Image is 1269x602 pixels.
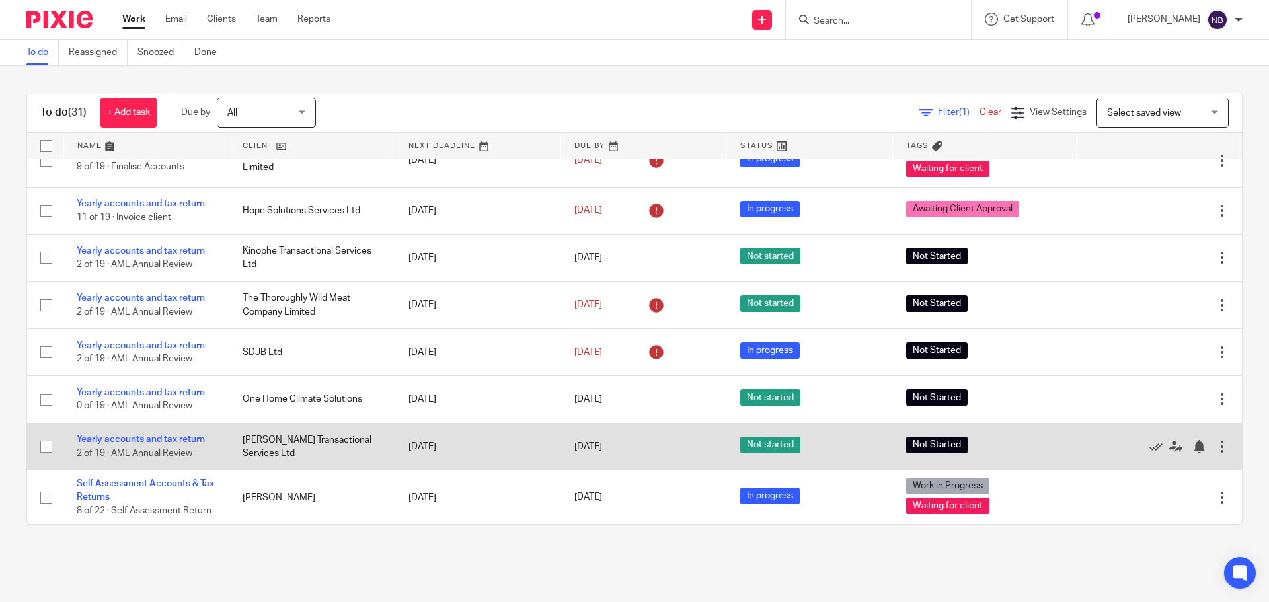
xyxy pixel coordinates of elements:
span: Not Started [906,389,968,406]
a: Reports [297,13,330,26]
p: Due by [181,106,210,119]
span: Not started [740,295,800,312]
a: Yearly accounts and tax return [77,246,205,256]
span: [DATE] [574,442,602,451]
a: Clients [207,13,236,26]
span: Awaiting Client Approval [906,201,1019,217]
span: [DATE] [574,253,602,262]
td: [DATE] [395,133,561,187]
span: 9 of 19 · Finalise Accounts [77,163,184,172]
a: To do [26,40,59,65]
td: [DATE] [395,328,561,375]
a: Work [122,13,145,26]
span: [DATE] [574,348,602,357]
td: [DATE] [395,235,561,282]
span: Not started [740,437,800,453]
td: The Thoroughly Wild Meat Company Limited [229,282,395,328]
img: Pixie [26,11,93,28]
td: [PERSON_NAME] Catering Limited [229,133,395,187]
span: 2 of 19 · AML Annual Review [77,307,192,317]
span: Waiting for client [906,161,989,177]
a: Email [165,13,187,26]
span: 11 of 19 · Invoice client [77,213,171,222]
span: Not started [740,248,800,264]
span: [DATE] [574,395,602,404]
span: 0 of 19 · AML Annual Review [77,402,192,411]
span: 2 of 19 · AML Annual Review [77,449,192,458]
span: Select saved view [1107,108,1181,118]
span: Filter [938,108,980,117]
h1: To do [40,106,87,120]
td: [PERSON_NAME] Transactional Services Ltd [229,423,395,470]
img: svg%3E [1207,9,1228,30]
span: (31) [68,107,87,118]
td: Hope Solutions Services Ltd [229,187,395,234]
span: All [227,108,237,118]
span: 8 of 22 · Self Assessment Return [77,506,211,515]
span: In progress [740,342,800,359]
a: Clear [980,108,1001,117]
span: In progress [740,201,800,217]
a: Snoozed [137,40,184,65]
a: Done [194,40,227,65]
span: 2 of 19 · AML Annual Review [77,354,192,363]
td: [PERSON_NAME] [229,470,395,525]
td: Kinophe Transactional Services Ltd [229,235,395,282]
a: Mark as done [1149,440,1169,453]
td: [DATE] [395,376,561,423]
span: In progress [740,488,800,504]
span: Not started [740,389,800,406]
span: (1) [959,108,970,117]
td: [DATE] [395,282,561,328]
span: View Settings [1030,108,1087,117]
span: [DATE] [574,493,602,502]
span: 2 of 19 · AML Annual Review [77,260,192,269]
a: Reassigned [69,40,128,65]
span: Not Started [906,248,968,264]
span: Tags [906,142,929,149]
span: [DATE] [574,155,602,165]
input: Search [812,16,931,28]
td: SDJB Ltd [229,328,395,375]
td: [DATE] [395,423,561,470]
a: + Add task [100,98,157,128]
span: Not Started [906,295,968,312]
span: Waiting for client [906,498,989,514]
td: One Home Climate Solutions [229,376,395,423]
span: Get Support [1003,15,1054,24]
a: Yearly accounts and tax return [77,199,205,208]
p: [PERSON_NAME] [1128,13,1200,26]
span: Not Started [906,437,968,453]
span: Not Started [906,342,968,359]
td: [DATE] [395,187,561,234]
a: Yearly accounts and tax return [77,293,205,303]
span: [DATE] [574,206,602,215]
a: Team [256,13,278,26]
a: Self Assessment Accounts & Tax Returns [77,479,214,502]
a: Yearly accounts and tax return [77,341,205,350]
a: Yearly accounts and tax return [77,435,205,444]
span: Work in Progress [906,478,989,494]
a: Yearly accounts and tax return [77,388,205,397]
td: [DATE] [395,470,561,525]
span: [DATE] [574,300,602,309]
